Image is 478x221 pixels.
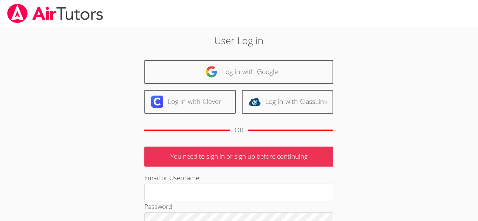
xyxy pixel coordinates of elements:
[144,90,236,114] a: Log in with Clever
[249,96,261,108] img: classlink-logo-d6bb404cc1216ec64c9a2012d9dc4662098be43eaf13dc465df04b49fa7ab582.svg
[235,125,243,136] div: OR
[144,202,172,211] label: Password
[144,173,199,182] label: Email or Username
[151,96,163,108] img: clever-logo-6eab21bc6e7a338710f1a6ff85c0baf02591cd810cc4098c63d3a4b26e2feb20.svg
[144,60,333,84] a: Log in with Google
[206,66,218,78] img: google-logo-50288ca7cdecda66e5e0955fdab243c47b7ad437acaf1139b6f446037453330a.svg
[6,4,104,23] img: airtutors_banner-c4298cdbf04f3fff15de1276eac7730deb9818008684d7c2e4769d2f7ddbe033.png
[242,90,333,114] a: Log in with ClassLink
[144,147,333,167] p: You need to sign in or sign up before continuing
[110,33,368,48] h2: User Log in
